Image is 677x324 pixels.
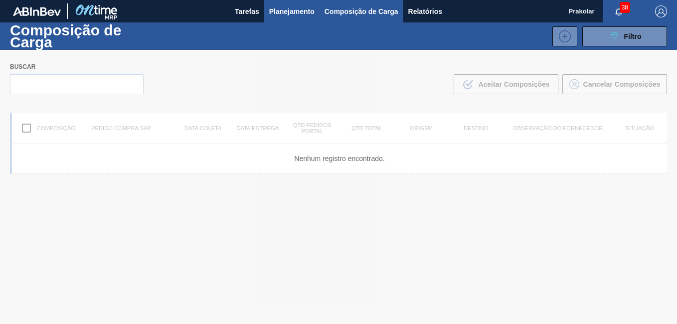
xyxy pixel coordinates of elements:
img: Logout [655,5,667,17]
img: TNhmsLtSVTkK8tSr43FrP2fwEKptu5GPRR3wAAAABJRU5ErkJggg== [13,7,61,16]
span: Tarefas [235,5,259,17]
span: Composição de Carga [325,5,398,17]
span: Filtro [624,32,642,40]
span: Planejamento [269,5,315,17]
h1: Composição de Carga [10,24,163,47]
button: Filtro [582,26,667,46]
span: Relatórios [408,5,442,17]
span: 38 [620,2,630,13]
div: Nova Composição [547,26,577,46]
button: Notificações [603,4,635,18]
